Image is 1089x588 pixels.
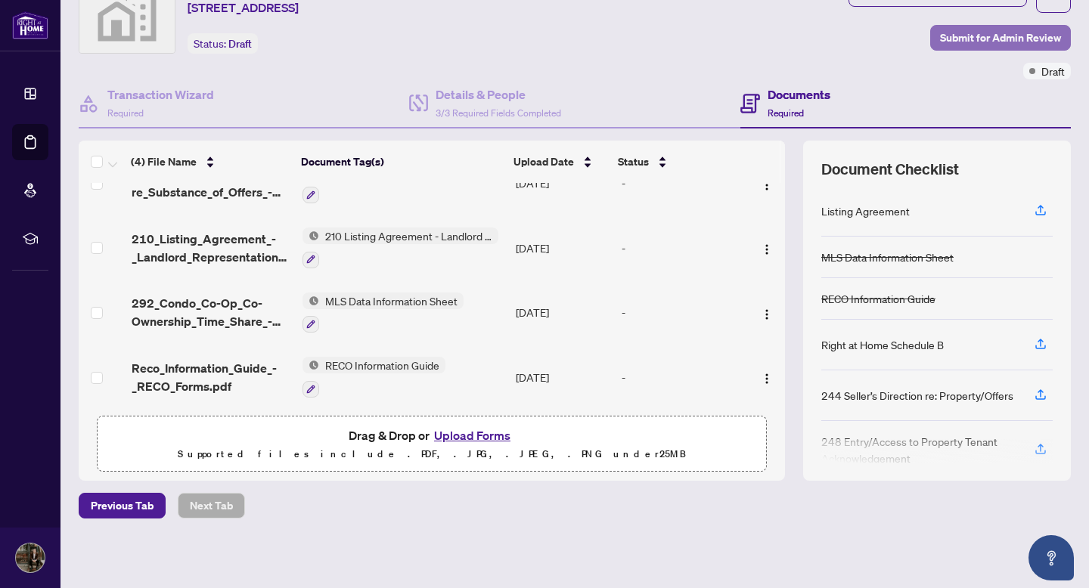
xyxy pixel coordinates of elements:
[302,227,498,268] button: Status Icon210 Listing Agreement - Landlord Representation Agreement Authority to Offer forLease
[755,236,779,260] button: Logo
[302,292,319,309] img: Status Icon
[125,141,295,183] th: (4) File Name
[430,426,515,445] button: Upload Forms
[79,493,166,518] button: Previous Tab
[302,357,445,398] button: Status IconRECO Information Guide
[768,107,804,119] span: Required
[319,292,464,309] span: MLS Data Information Sheet
[98,416,766,472] span: Drag & Drop orUpload FormsSupported files include .PDF, .JPG, .JPEG, .PNG under25MB
[821,290,935,307] div: RECO Information Guide
[132,230,290,266] span: 210_Listing_Agreement_-_Landlord_Representation_Agreement_-_Authority_to_Offer_for_Lease_-_PropTx...
[295,141,507,183] th: Document Tag(s)
[755,171,779,195] button: Logo
[622,240,742,256] div: -
[768,85,830,104] h4: Documents
[107,445,757,463] p: Supported files include .PDF, .JPG, .JPEG, .PNG under 25 MB
[510,150,616,215] td: [DATE]
[1028,535,1074,580] button: Open asap
[132,294,290,330] span: 292_Condo_Co-Op_Co-Ownership_Time_Share_-_Lease_Sub-Lease_MLS_Data_Information_Form_-_PropTx-[PER...
[510,280,616,345] td: [DATE]
[302,162,498,203] button: Status Icon209 Seller Direction to Share Substance of Offers
[622,175,742,191] div: -
[510,345,616,410] td: [DATE]
[319,357,445,373] span: RECO Information Guide
[612,141,743,183] th: Status
[821,203,910,219] div: Listing Agreement
[349,426,515,445] span: Drag & Drop or
[12,11,48,39] img: logo
[107,107,144,119] span: Required
[436,107,561,119] span: 3/3 Required Fields Completed
[930,25,1071,51] button: Submit for Admin Review
[178,493,245,518] button: Next Tab
[940,26,1061,50] span: Submit for Admin Review
[761,243,773,255] img: Logo
[91,494,154,518] span: Previous Tab
[188,33,258,54] div: Status:
[302,292,464,333] button: Status IconMLS Data Information Sheet
[761,373,773,385] img: Logo
[761,179,773,191] img: Logo
[1041,63,1065,79] span: Draft
[622,369,742,385] div: -
[622,304,742,320] div: -
[132,165,290,201] span: 209_Seller_Direction_to_Share_Substance_of_Offers_-_PropTx-[PERSON_NAME].pdf
[821,387,1013,404] div: 244 Seller’s Direction re: Property/Offers
[507,141,613,183] th: Upload Date
[132,359,290,395] span: Reco_Information_Guide_-_RECO_Forms.pdf
[821,336,944,353] div: Right at Home Schedule B
[821,433,1016,466] div: 248 Entry/Access to Property Tenant Acknowledgement
[755,365,779,389] button: Logo
[107,85,214,104] h4: Transaction Wizard
[761,308,773,320] img: Logo
[302,357,319,373] img: Status Icon
[436,85,561,104] h4: Details & People
[131,153,197,170] span: (4) File Name
[319,227,498,244] span: 210 Listing Agreement - Landlord Representation Agreement Authority to Offer forLease
[228,37,252,51] span: Draft
[513,153,574,170] span: Upload Date
[302,227,319,244] img: Status Icon
[618,153,649,170] span: Status
[755,300,779,324] button: Logo
[821,249,954,265] div: MLS Data Information Sheet
[16,543,45,572] img: Profile Icon
[821,159,959,180] span: Document Checklist
[510,215,616,280] td: [DATE]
